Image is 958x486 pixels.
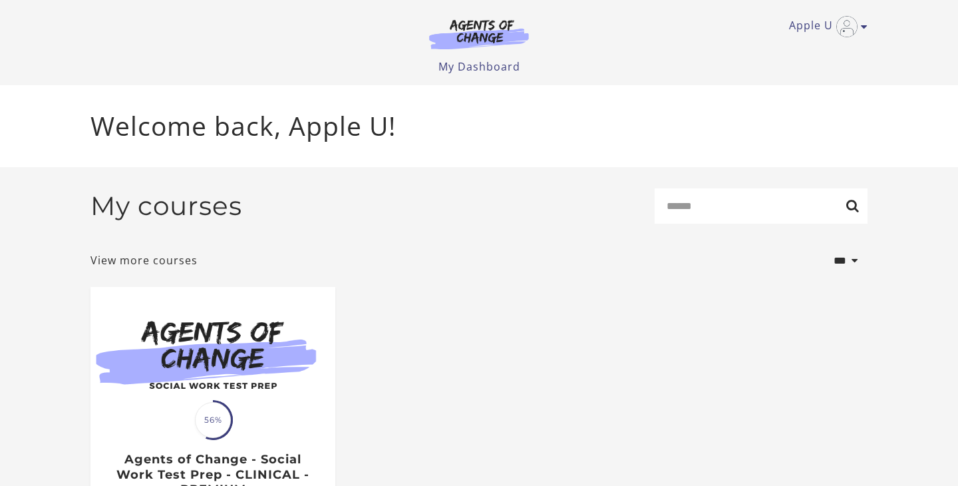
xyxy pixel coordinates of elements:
p: Welcome back, Apple U! [90,107,868,146]
span: 56% [195,402,231,438]
h2: My courses [90,190,242,222]
a: View more courses [90,252,198,268]
a: My Dashboard [438,59,520,74]
a: Toggle menu [789,16,861,37]
img: Agents of Change Logo [415,19,543,49]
